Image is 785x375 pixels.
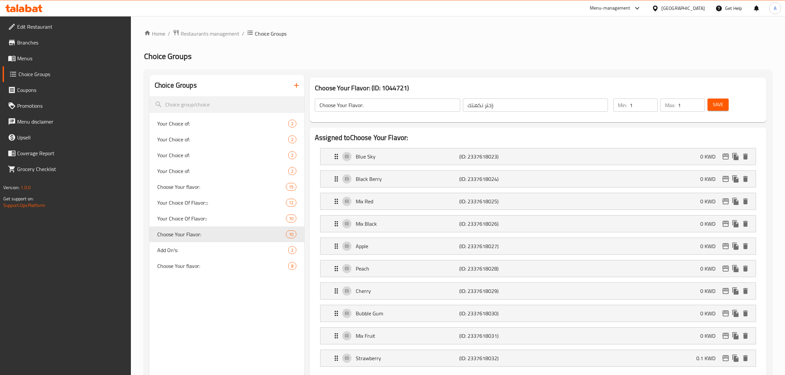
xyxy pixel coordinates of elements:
[459,242,528,250] p: (ID: 2337618027)
[288,121,296,127] span: 2
[320,238,756,254] div: Expand
[157,262,288,270] span: Choose Your flavor:
[315,168,761,190] li: Expand
[721,174,731,184] button: edit
[356,197,459,205] p: Mix Red
[700,287,721,295] p: 0 KWD
[3,98,131,114] a: Promotions
[356,153,459,160] p: Blue Sky
[459,265,528,273] p: (ID: 2337618028)
[731,308,740,318] button: duplicate
[740,219,750,229] button: delete
[149,147,304,163] div: Your Choice of:2
[731,196,740,206] button: duplicate
[157,167,288,175] span: Your Choice of:
[3,145,131,161] a: Coverage Report
[149,179,304,195] div: Choose Your flavor:15
[17,23,126,31] span: Edit Restaurant
[288,168,296,174] span: 2
[459,287,528,295] p: (ID: 2337618029)
[315,133,761,143] h2: Assigned to Choose Your Flavor:
[286,231,296,238] span: 10
[288,263,296,269] span: 8
[731,353,740,363] button: duplicate
[315,257,761,280] li: Expand
[356,287,459,295] p: Cherry
[3,114,131,130] a: Menu disclaimer
[721,308,731,318] button: edit
[459,153,528,160] p: (ID: 2337618023)
[320,260,756,277] div: Expand
[17,165,126,173] span: Grocery Checklist
[356,265,459,273] p: Peach
[157,135,288,143] span: Your Choice of:
[721,331,731,341] button: edit
[618,101,627,109] p: Min:
[665,101,675,109] p: Max:
[740,308,750,318] button: delete
[18,70,126,78] span: Choice Groups
[774,5,776,12] span: A
[661,5,705,12] div: [GEOGRAPHIC_DATA]
[700,332,721,340] p: 0 KWD
[721,286,731,296] button: edit
[713,101,723,109] span: Save
[157,246,288,254] span: Add On's:
[320,328,756,344] div: Expand
[3,130,131,145] a: Upsell
[286,216,296,222] span: 10
[700,197,721,205] p: 0 KWD
[157,230,286,238] span: Choose Your Flavor:
[731,152,740,161] button: duplicate
[288,136,296,143] span: 2
[320,148,756,165] div: Expand
[700,153,721,160] p: 0 KWD
[721,264,731,274] button: edit
[173,29,239,38] a: Restaurants management
[17,102,126,110] span: Promotions
[721,353,731,363] button: edit
[315,213,761,235] li: Expand
[3,82,131,98] a: Coupons
[721,241,731,251] button: edit
[320,283,756,299] div: Expand
[731,286,740,296] button: duplicate
[315,235,761,257] li: Expand
[20,183,31,192] span: 1.0.0
[3,201,45,210] a: Support.OpsPlatform
[320,193,756,210] div: Expand
[288,262,296,270] div: Choices
[288,167,296,175] div: Choices
[315,347,761,369] li: Expand
[356,175,459,183] p: Black Berry
[356,242,459,250] p: Apple
[315,325,761,347] li: Expand
[731,219,740,229] button: duplicate
[320,171,756,187] div: Expand
[17,86,126,94] span: Coupons
[700,175,721,183] p: 0 KWD
[149,131,304,147] div: Your Choice of:2
[315,190,761,213] li: Expand
[320,305,756,322] div: Expand
[740,331,750,341] button: delete
[459,309,528,317] p: (ID: 2337618030)
[700,242,721,250] p: 0 KWD
[17,133,126,141] span: Upsell
[144,29,772,38] nav: breadcrumb
[3,66,131,82] a: Choice Groups
[315,83,761,93] h3: Choose Your Flavor: (ID: 1044721)
[181,30,239,38] span: Restaurants management
[356,332,459,340] p: Mix Fruit
[157,215,286,222] span: Your Choice Of Flavor::
[731,241,740,251] button: duplicate
[459,332,528,340] p: (ID: 2337618031)
[700,265,721,273] p: 0 KWD
[315,302,761,325] li: Expand
[17,149,126,157] span: Coverage Report
[149,226,304,242] div: Choose Your Flavor:10
[459,354,528,362] p: (ID: 2337618032)
[3,183,19,192] span: Version:
[288,151,296,159] div: Choices
[149,242,304,258] div: Add On's:2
